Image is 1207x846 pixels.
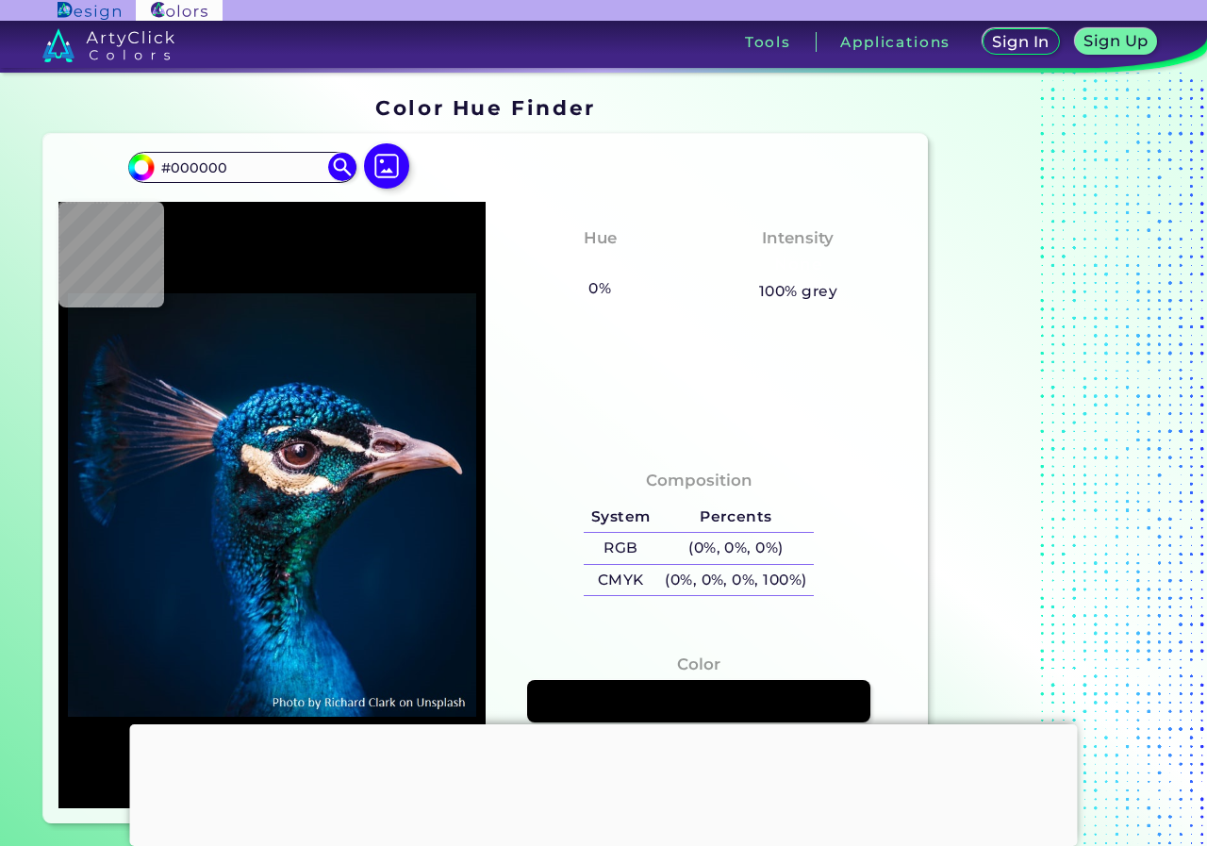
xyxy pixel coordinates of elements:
h5: (0%, 0%, 0%) [657,533,814,564]
h3: Applications [840,35,951,49]
h5: 0% [581,276,618,301]
img: icon search [328,153,356,181]
h5: 100% grey [759,279,837,304]
img: logo_artyclick_colors_white.svg [42,28,175,62]
h5: CMYK [584,565,657,596]
img: icon picture [364,143,409,189]
h3: None [767,254,830,276]
h5: Sign In [995,35,1047,49]
h3: None [569,254,632,276]
h4: Color [677,651,720,678]
a: Sign In [986,30,1056,54]
input: type color.. [155,155,330,180]
h5: Percents [657,502,814,533]
a: Sign Up [1079,30,1153,54]
h1: Color Hue Finder [375,93,595,122]
iframe: Advertisement [130,724,1078,841]
h5: RGB [584,533,657,564]
img: ArtyClick Design logo [58,2,121,20]
img: img_pavlin.jpg [68,211,476,800]
h5: Sign Up [1086,34,1145,48]
h4: Intensity [762,224,834,252]
h5: (0%, 0%, 0%, 100%) [657,565,814,596]
iframe: Advertisement [935,90,1171,831]
h4: Hue [584,224,617,252]
h4: Composition [646,467,752,494]
h5: System [584,502,657,533]
h3: Tools [745,35,791,49]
